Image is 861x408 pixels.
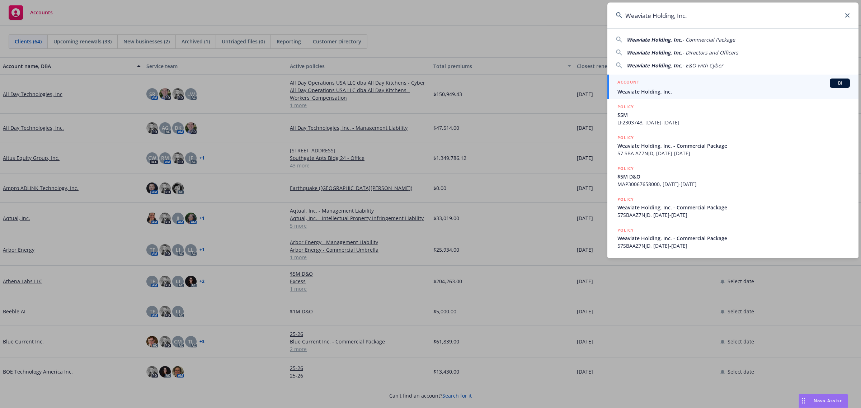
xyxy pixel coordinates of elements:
[617,180,850,188] span: MAP30067658000, [DATE]-[DATE]
[617,165,634,172] h5: POLICY
[833,80,847,86] span: BI
[617,150,850,157] span: 57 SBA AZ7NJD, [DATE]-[DATE]
[799,394,848,408] button: Nova Assist
[627,49,682,56] span: Weaviate Holding, Inc.
[617,103,634,110] h5: POLICY
[607,99,858,130] a: POLICY$5MLF2303743, [DATE]-[DATE]
[617,111,850,119] span: $5M
[617,242,850,250] span: 57SBAAZ7NJD, [DATE]-[DATE]
[814,398,842,404] span: Nova Assist
[617,211,850,219] span: 57SBAAZ7NJD, [DATE]-[DATE]
[627,36,682,43] span: Weaviate Holding, Inc.
[617,79,639,87] h5: ACCOUNT
[607,130,858,161] a: POLICYWeaviate Holding, Inc. - Commercial Package57 SBA AZ7NJD, [DATE]-[DATE]
[799,394,808,408] div: Drag to move
[617,134,634,141] h5: POLICY
[617,227,634,234] h5: POLICY
[617,142,850,150] span: Weaviate Holding, Inc. - Commercial Package
[607,161,858,192] a: POLICY$5M D&OMAP30067658000, [DATE]-[DATE]
[682,62,723,69] span: - E&O with Cyber
[617,234,850,242] span: Weaviate Holding, Inc. - Commercial Package
[617,204,850,211] span: Weaviate Holding, Inc. - Commercial Package
[617,119,850,126] span: LF2303743, [DATE]-[DATE]
[617,88,850,95] span: Weaviate Holding, Inc.
[682,36,735,43] span: - Commercial Package
[682,49,738,56] span: - Directors and Officers
[607,3,858,28] input: Search...
[607,192,858,223] a: POLICYWeaviate Holding, Inc. - Commercial Package57SBAAZ7NJD, [DATE]-[DATE]
[607,223,858,253] a: POLICYWeaviate Holding, Inc. - Commercial Package57SBAAZ7NJD, [DATE]-[DATE]
[617,173,850,180] span: $5M D&O
[617,196,634,203] h5: POLICY
[627,62,682,69] span: Weaviate Holding, Inc.
[607,75,858,99] a: ACCOUNTBIWeaviate Holding, Inc.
